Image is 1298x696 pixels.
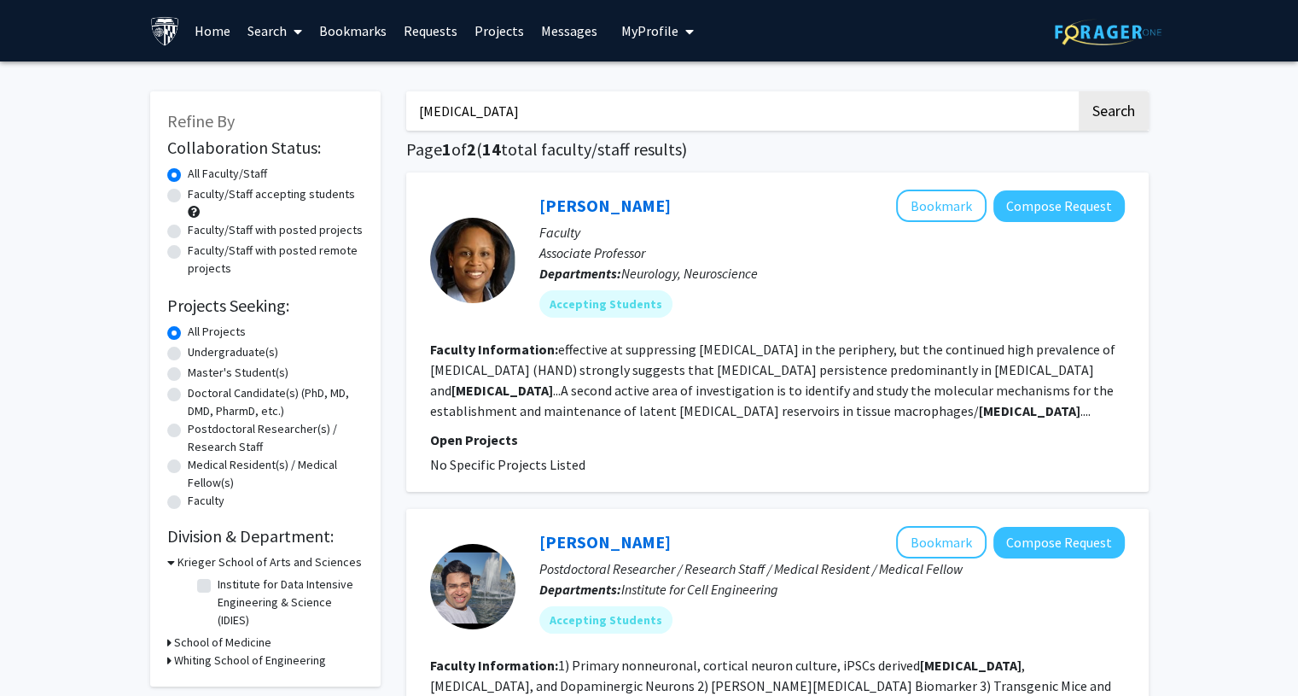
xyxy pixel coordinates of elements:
p: Postdoctoral Researcher / Research Staff / Medical Resident / Medical Fellow [539,559,1125,579]
fg-read-more: effective at suppressing [MEDICAL_DATA] in the periphery, but the continued high prevalence of [M... [430,341,1115,419]
span: 14 [482,138,501,160]
label: Medical Resident(s) / Medical Fellow(s) [188,456,364,492]
b: Faculty Information: [430,341,558,358]
label: All Projects [188,323,246,341]
a: [PERSON_NAME] [539,195,671,216]
span: Refine By [167,110,235,132]
span: Institute for Cell Engineering [621,581,778,598]
span: 1 [442,138,451,160]
label: Faculty/Staff with posted projects [188,221,363,239]
a: Requests [395,1,466,61]
h2: Collaboration Status: [167,137,364,158]
p: Faculty [539,222,1125,243]
a: Bookmarks [311,1,395,61]
a: Search [239,1,311,61]
b: [MEDICAL_DATA] [920,657,1022,674]
span: Neurology, Neuroscience [621,265,758,282]
button: Compose Request to Amanda Brown [993,190,1125,222]
label: Institute for Data Intensive Engineering & Science (IDIES) [218,576,359,629]
mat-chip: Accepting Students [539,606,672,634]
p: Associate Professor [539,243,1125,263]
p: Open Projects [430,430,1125,450]
label: Faculty/Staff with posted remote projects [188,242,364,278]
h1: Page of ( total faculty/staff results) [406,139,1149,160]
span: My Profile [621,22,678,39]
label: Undergraduate(s) [188,343,278,361]
input: Search Keywords [406,91,1076,131]
a: [PERSON_NAME] [539,531,671,553]
h3: Krieger School of Arts and Sciences [178,553,362,571]
button: Add Mohit Kwatra to Bookmarks [896,526,987,559]
a: Messages [533,1,606,61]
button: Add Amanda Brown to Bookmarks [896,190,987,222]
label: Master's Student(s) [188,364,288,382]
span: 2 [467,138,476,160]
span: No Specific Projects Listed [430,456,585,473]
img: Johns Hopkins University Logo [150,16,180,46]
b: [MEDICAL_DATA] [451,382,553,399]
label: Faculty [188,492,224,510]
a: Home [186,1,239,61]
a: Projects [466,1,533,61]
b: Departments: [539,581,621,598]
label: Doctoral Candidate(s) (PhD, MD, DMD, PharmD, etc.) [188,384,364,420]
button: Compose Request to Mohit Kwatra [993,527,1125,559]
label: Faculty/Staff accepting students [188,185,355,203]
b: [MEDICAL_DATA] [979,402,1080,419]
label: All Faculty/Staff [188,165,267,183]
img: ForagerOne Logo [1055,19,1161,45]
button: Search [1079,91,1149,131]
h3: School of Medicine [174,634,271,652]
mat-chip: Accepting Students [539,290,672,318]
h3: Whiting School of Engineering [174,652,326,670]
label: Postdoctoral Researcher(s) / Research Staff [188,420,364,456]
h2: Division & Department: [167,526,364,547]
h2: Projects Seeking: [167,295,364,316]
b: Faculty Information: [430,657,558,674]
iframe: Chat [13,619,73,683]
b: Departments: [539,265,621,282]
